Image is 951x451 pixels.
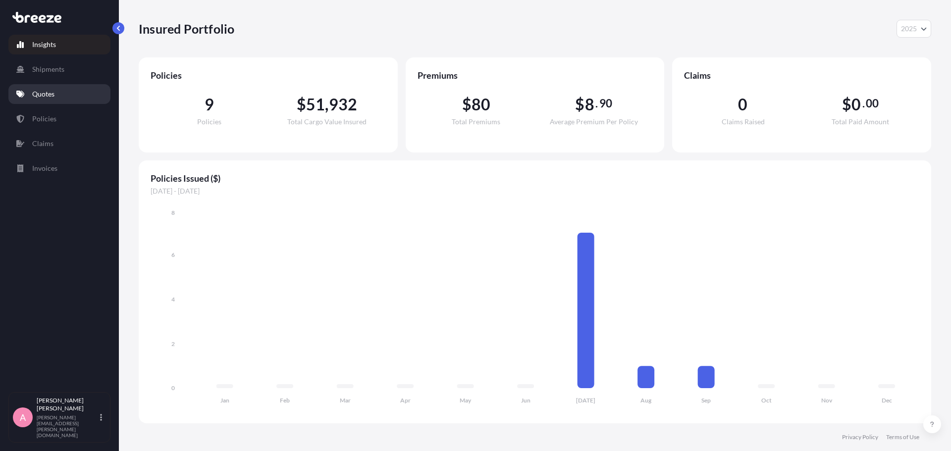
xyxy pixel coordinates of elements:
[32,163,57,173] p: Invoices
[306,97,325,112] span: 51
[851,97,861,112] span: 0
[832,118,889,125] span: Total Paid Amount
[151,69,386,81] span: Policies
[32,139,53,149] p: Claims
[886,433,919,441] a: Terms of Use
[462,97,472,112] span: $
[418,69,653,81] span: Premiums
[595,100,598,107] span: .
[722,118,765,125] span: Claims Raised
[472,97,490,112] span: 80
[8,59,110,79] a: Shipments
[220,397,229,404] tspan: Jan
[842,97,851,112] span: $
[866,100,879,107] span: 00
[521,397,530,404] tspan: Jun
[452,118,500,125] span: Total Premiums
[842,433,878,441] a: Privacy Policy
[585,97,594,112] span: 8
[460,397,472,404] tspan: May
[901,24,917,34] span: 2025
[171,209,175,216] tspan: 8
[37,397,98,412] p: [PERSON_NAME] [PERSON_NAME]
[37,414,98,438] p: [PERSON_NAME][EMAIL_ADDRESS][PERSON_NAME][DOMAIN_NAME]
[862,100,865,107] span: .
[171,251,175,258] tspan: 6
[280,397,290,404] tspan: Feb
[197,118,221,125] span: Policies
[640,397,652,404] tspan: Aug
[32,64,64,74] p: Shipments
[684,69,919,81] span: Claims
[151,186,919,196] span: [DATE] - [DATE]
[32,89,54,99] p: Quotes
[139,21,234,37] p: Insured Portfolio
[897,20,931,38] button: Year Selector
[171,340,175,348] tspan: 2
[171,296,175,303] tspan: 4
[171,384,175,392] tspan: 0
[761,397,772,404] tspan: Oct
[340,397,351,404] tspan: Mar
[287,118,367,125] span: Total Cargo Value Insured
[738,97,747,112] span: 0
[8,35,110,54] a: Insights
[8,134,110,153] a: Claims
[400,397,411,404] tspan: Apr
[701,397,711,404] tspan: Sep
[8,84,110,104] a: Quotes
[151,172,919,184] span: Policies Issued ($)
[576,397,595,404] tspan: [DATE]
[205,97,214,112] span: 9
[599,100,612,107] span: 90
[8,158,110,178] a: Invoices
[32,114,56,124] p: Policies
[821,397,833,404] tspan: Nov
[20,412,26,422] span: A
[32,40,56,50] p: Insights
[8,109,110,129] a: Policies
[329,97,358,112] span: 932
[575,97,584,112] span: $
[325,97,328,112] span: ,
[550,118,638,125] span: Average Premium Per Policy
[882,397,892,404] tspan: Dec
[297,97,306,112] span: $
